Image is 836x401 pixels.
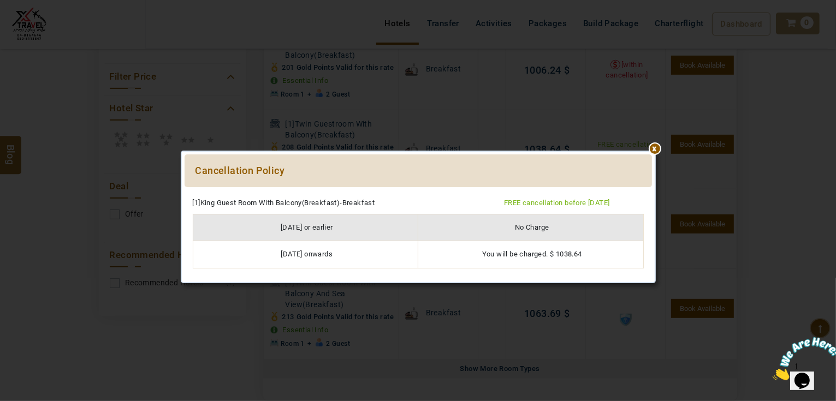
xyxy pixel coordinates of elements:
[4,4,72,47] img: Chat attention grabber
[193,241,418,268] td: [DATE] onwards
[418,214,644,241] td: No Charge
[4,4,9,14] span: 1
[768,333,836,385] iframe: chat widget
[185,198,496,208] div: [1]King Guest Room With Balcony(Breakfast)-Breakfast
[193,214,418,241] td: [DATE] or earlier
[496,198,651,208] div: FREE cancellation before [DATE]
[418,241,644,268] td: You will be charged. $ 1038.64
[185,154,652,187] div: Cancellation Policy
